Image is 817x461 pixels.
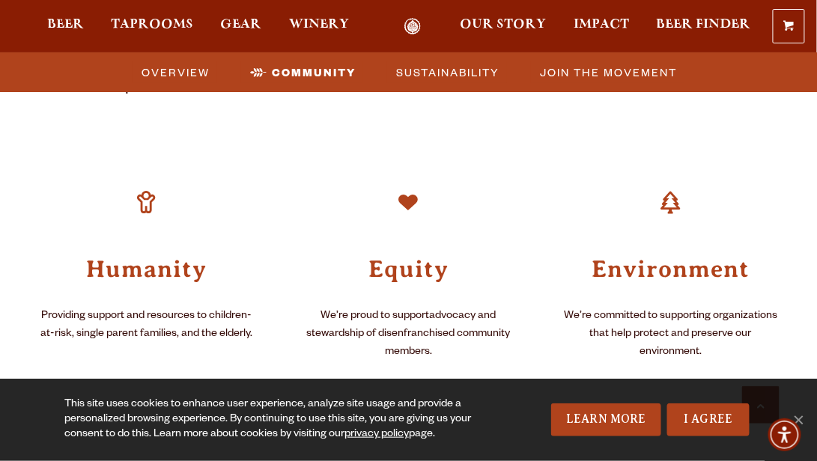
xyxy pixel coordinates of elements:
span: Sustainability [396,61,499,83]
span: Beer Finder [656,19,750,31]
a: Winery [279,18,359,34]
span: Our Story [461,19,547,31]
div: This site uses cookies to enhance user experience, analyze site usage and provide a personalized ... [64,397,510,442]
a: Impact [564,18,639,34]
a: Beer Finder [646,18,760,34]
a: Overview [133,61,217,83]
a: privacy policy [344,429,409,441]
h3: Equity [300,252,517,284]
a: Odell Home [384,18,440,34]
p: We’re committed to supporting organizations that help protect and preserve our environment. [562,308,780,361]
a: Beer [37,18,94,34]
h3: Humanity [37,252,255,284]
p: We’re proud to support [300,308,517,361]
a: Community [241,61,363,83]
p: Providing support and resources to children-at-risk, single parent families, and the elderly. [37,308,255,344]
a: Gear [211,18,272,34]
span: Beer [47,19,84,31]
span: Impact [574,19,629,31]
span: Join the Movement [540,61,677,83]
h3: Environment [562,252,780,284]
a: Learn More [551,403,661,436]
a: Our Story [451,18,556,34]
span: Community [272,61,356,83]
a: Sustainability [387,61,507,83]
span: Winery [289,19,349,31]
div: Accessibility Menu [768,418,801,451]
span: Gear [221,19,262,31]
span: Taprooms [111,19,193,31]
span: advocacy and stewardship of disenfranchised community members. [306,311,510,358]
a: Taprooms [101,18,203,34]
span: Overview [142,61,210,83]
a: Join the Movement [531,61,684,83]
a: I Agree [667,403,750,436]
